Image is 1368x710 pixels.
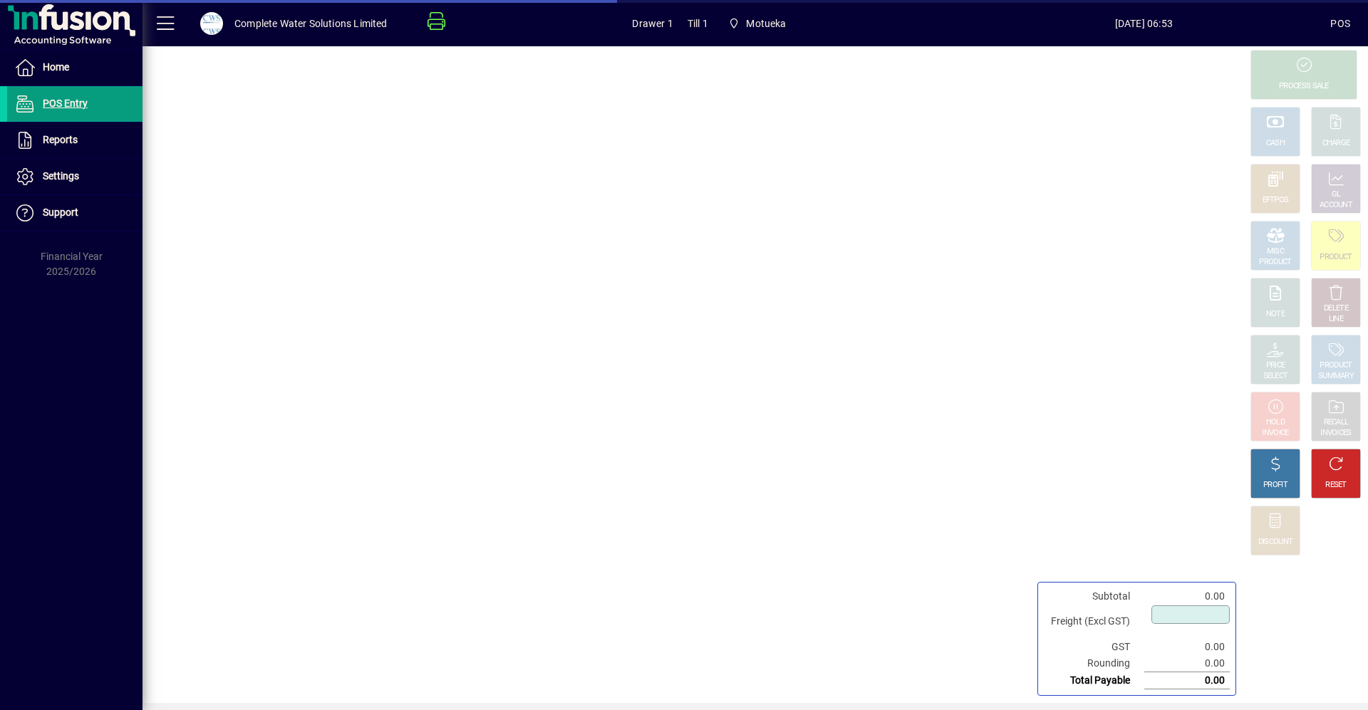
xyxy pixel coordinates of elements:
[1332,189,1341,200] div: GL
[7,159,142,194] a: Settings
[1320,360,1352,371] div: PRODUCT
[1259,257,1291,268] div: PRODUCT
[1325,480,1347,491] div: RESET
[1144,639,1230,655] td: 0.00
[1263,371,1288,382] div: SELECT
[957,12,1330,35] span: [DATE] 06:53
[234,12,388,35] div: Complete Water Solutions Limited
[43,61,69,73] span: Home
[1263,480,1287,491] div: PROFIT
[1320,200,1352,211] div: ACCOUNT
[1263,195,1289,206] div: EFTPOS
[1044,672,1144,689] td: Total Payable
[1044,605,1144,639] td: Freight (Excl GST)
[43,98,88,109] span: POS Entry
[1044,655,1144,672] td: Rounding
[1320,252,1352,263] div: PRODUCT
[1044,639,1144,655] td: GST
[1329,314,1343,325] div: LINE
[1262,428,1288,439] div: INVOICE
[7,195,142,231] a: Support
[1320,428,1351,439] div: INVOICES
[1322,138,1350,149] div: CHARGE
[1266,360,1285,371] div: PRICE
[1324,417,1349,428] div: RECALL
[7,50,142,85] a: Home
[43,134,78,145] span: Reports
[1258,537,1292,548] div: DISCOUNT
[1266,309,1285,320] div: NOTE
[1279,81,1329,92] div: PROCESS SALE
[1330,12,1350,35] div: POS
[189,11,234,36] button: Profile
[688,12,708,35] span: Till 1
[1318,371,1354,382] div: SUMMARY
[1144,655,1230,672] td: 0.00
[1266,138,1285,149] div: CASH
[1324,303,1348,314] div: DELETE
[43,207,78,218] span: Support
[1044,588,1144,605] td: Subtotal
[746,12,786,35] span: Motueka
[43,170,79,182] span: Settings
[632,12,673,35] span: Drawer 1
[722,11,792,36] span: Motueka
[1144,588,1230,605] td: 0.00
[1267,246,1284,257] div: MISC
[1144,672,1230,689] td: 0.00
[1266,417,1285,428] div: HOLD
[7,122,142,158] a: Reports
